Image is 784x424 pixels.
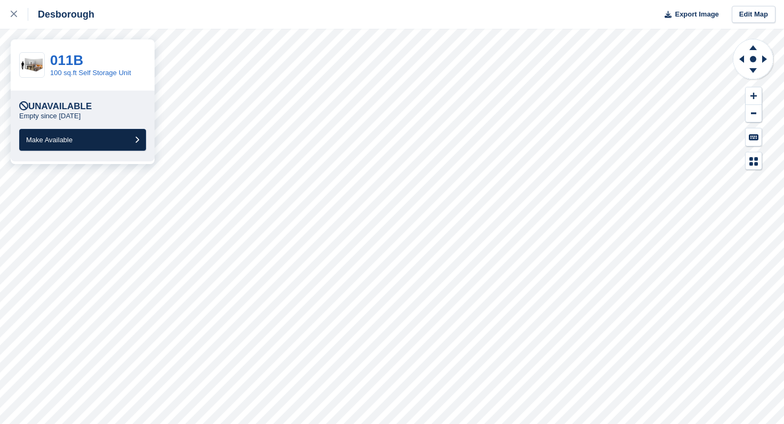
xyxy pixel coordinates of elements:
a: 100 sq.ft Self Storage Unit [50,69,131,77]
a: 011B [50,52,83,68]
img: 100-sqft-unit%20(1).jpg [20,56,44,75]
button: Map Legend [746,152,762,170]
span: Export Image [675,9,718,20]
button: Export Image [658,6,719,23]
button: Make Available [19,129,146,151]
button: Keyboard Shortcuts [746,128,762,146]
div: Desborough [28,8,94,21]
p: Empty since [DATE] [19,112,80,120]
a: Edit Map [732,6,775,23]
button: Zoom Out [746,105,762,123]
span: Make Available [26,136,72,144]
div: Unavailable [19,101,92,112]
button: Zoom In [746,87,762,105]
